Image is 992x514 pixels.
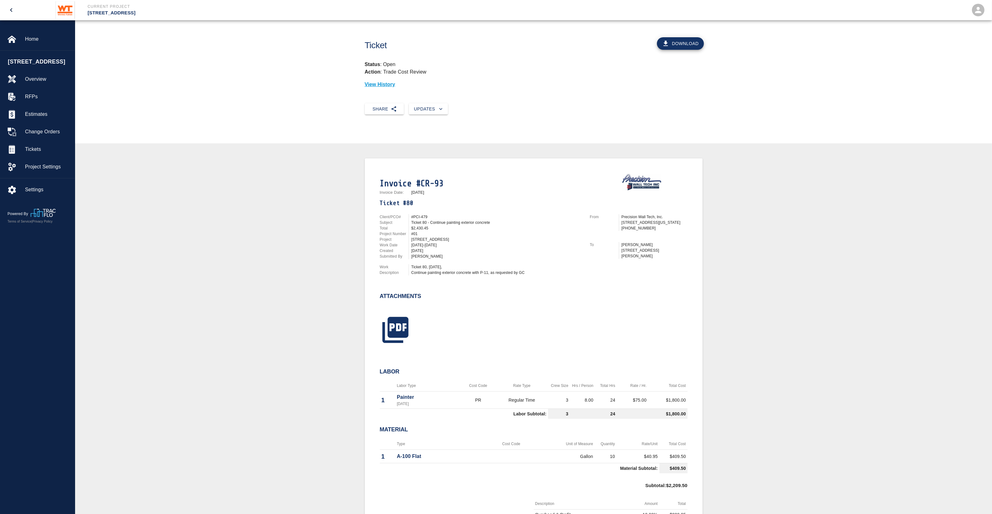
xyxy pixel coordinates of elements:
[25,186,70,193] span: Settings
[617,438,659,450] th: Rate/Unit
[595,438,617,450] th: Quantity
[659,463,688,473] td: $409.50
[25,93,70,100] span: RFPs
[570,392,595,409] td: 8.00
[397,453,486,460] p: A-100 Flat
[411,242,582,248] div: [DATE]-[DATE]
[411,225,582,231] div: $2,430.45
[365,69,381,75] strong: Action
[8,211,31,217] p: Powered By
[365,61,703,68] p: : Open
[25,163,70,171] span: Project Settings
[595,450,617,463] td: 10
[32,220,33,223] span: |
[590,242,619,248] p: To
[380,426,688,433] h2: Material
[570,380,595,392] th: Hrs / Person
[380,214,409,220] p: Client/PCO#
[411,254,582,259] div: [PERSON_NAME]
[380,254,409,259] p: Submitted By
[496,392,548,409] td: Regular Time
[595,380,617,392] th: Total Hrs
[380,368,688,375] h2: Labor
[380,293,421,300] h2: Attachments
[380,225,409,231] p: Total
[659,498,688,510] th: Total
[617,450,659,463] td: $40.95
[380,248,409,254] p: Created
[534,498,603,510] th: Description
[648,380,688,392] th: Total Cost
[617,409,688,419] td: $1,800.00
[659,450,688,463] td: $409.50
[380,463,659,473] td: Material Subtotal:
[617,392,648,409] td: $75.00
[548,392,570,409] td: 3
[365,103,404,115] button: Share
[365,40,560,51] h1: Ticket
[548,380,570,392] th: Crew Size
[621,173,663,191] img: Precision Wall Tech, Inc.
[622,220,688,225] p: [STREET_ADDRESS][US_STATE]
[461,380,496,392] th: Cost Code
[380,220,409,225] p: Subject
[88,4,530,9] p: Current Project
[380,199,582,207] h1: Ticket #80
[411,190,425,194] p: [DATE]
[617,380,648,392] th: Rate / Hr.
[411,220,582,225] div: Ticket 80 - Continue painting exterior concrete
[365,69,427,75] p: : Trade Cost Review
[380,409,548,419] td: Labor Subtotal:
[411,231,582,237] div: #01
[411,237,582,242] div: [STREET_ADDRESS]
[536,450,595,463] td: Gallon
[381,395,394,405] p: 1
[622,214,688,220] p: Precision Wall Tech, Inc.
[411,214,582,220] div: #PCI-479
[380,178,582,189] h1: Invoice #CR-93
[55,1,75,19] img: Whiting-Turner
[8,58,72,66] span: [STREET_ADDRESS]
[659,438,688,450] th: Total Cost
[461,392,496,409] td: PR
[397,401,459,407] p: [DATE]
[4,3,19,18] button: open drawer
[657,37,704,50] button: Download
[570,409,617,419] td: 24
[961,484,992,514] iframe: Chat Widget
[88,9,530,17] p: [STREET_ADDRESS]
[397,393,459,401] p: Painter
[487,438,536,450] th: Cost Code
[622,225,688,231] p: [PHONE_NUMBER]
[380,237,409,242] p: Project
[8,220,32,223] a: Terms of Service
[31,208,56,217] img: TracFlo
[595,392,617,409] td: 24
[395,380,461,392] th: Labor Type
[25,75,70,83] span: Overview
[380,264,409,275] p: Work Description
[622,248,688,259] p: [STREET_ADDRESS][PERSON_NAME]
[590,214,619,220] p: From
[536,438,595,450] th: Unit of Measure
[33,220,53,223] a: Privacy Policy
[25,128,70,136] span: Change Orders
[380,231,409,237] p: Project Number
[365,62,380,67] strong: Status
[380,190,409,194] p: Invoice Date:
[381,452,394,461] p: 1
[603,498,659,510] th: Amount
[411,248,582,254] div: [DATE]
[380,242,409,248] p: Work Date
[409,103,448,115] button: Updates
[365,81,703,88] p: View History
[25,111,70,118] span: Estimates
[25,146,70,153] span: Tickets
[548,409,570,419] td: 3
[496,380,548,392] th: Rate Type
[395,438,487,450] th: Type
[645,476,688,498] p: Subtotal : $2,209.50
[25,35,70,43] span: Home
[648,392,688,409] td: $1,800.00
